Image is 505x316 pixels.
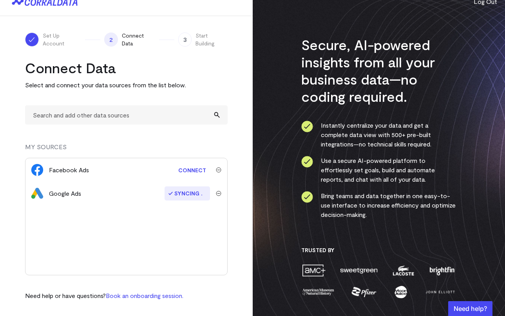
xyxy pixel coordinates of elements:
[49,165,89,175] div: Facebook Ads
[25,142,228,158] div: MY SOURCES
[49,189,81,198] div: Google Ads
[25,291,183,300] p: Need help or have questions?
[339,264,378,277] img: sweetgreen-1d1fb32c.png
[25,105,228,125] input: Search and add other data sources
[393,285,409,299] img: moon-juice-c312e729.png
[25,80,228,90] p: Select and connect your data sources from the list below.
[31,164,43,176] img: facebook_ads-56946ca1.svg
[301,121,313,132] img: ico-check-circle-4b19435c.svg
[165,186,210,200] span: Syncing
[28,36,36,43] img: ico-check-white-5ff98cb1.svg
[351,285,378,299] img: pfizer-e137f5fc.png
[301,156,456,184] li: Use a secure AI-powered platform to effortlessly set goals, build and automate reports, and chat ...
[301,191,456,219] li: Bring teams and data together in one easy-to-use interface to increase efficiency and optimize de...
[106,292,183,299] a: Book an onboarding session.
[43,32,81,47] span: Set Up Account
[428,264,456,277] img: brightfin-a251e171.png
[25,59,228,76] h2: Connect Data
[392,264,415,277] img: lacoste-7a6b0538.png
[178,33,192,47] span: 3
[216,167,221,173] img: trash-40e54a27.svg
[104,33,118,47] span: 2
[301,247,456,254] h3: Trusted By
[301,191,313,203] img: ico-check-circle-4b19435c.svg
[424,285,456,299] img: john-elliott-25751c40.png
[301,156,313,168] img: ico-check-circle-4b19435c.svg
[301,36,456,105] h3: Secure, AI-powered insights from all your business data—no coding required.
[195,32,227,47] span: Start Building
[122,32,155,47] span: Connect Data
[301,285,335,299] img: amnh-5afada46.png
[301,264,326,277] img: amc-0b11a8f1.png
[174,163,210,177] a: Connect
[216,191,221,196] img: trash-40e54a27.svg
[301,121,456,149] li: Instantly centralize your data and get a complete data view with 500+ pre-built integrations—no t...
[31,187,43,200] img: google_ads-c8121f33.png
